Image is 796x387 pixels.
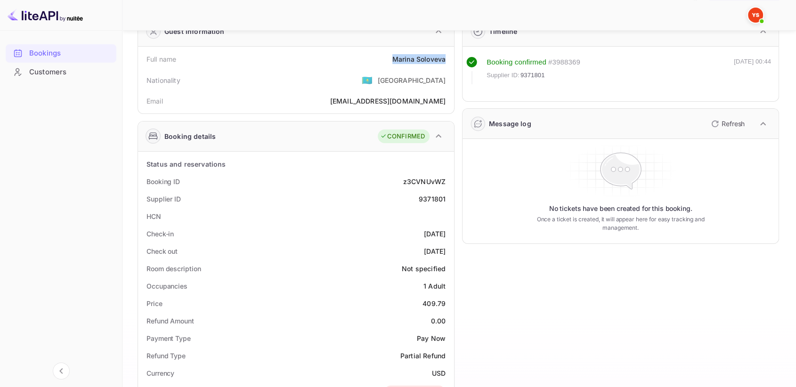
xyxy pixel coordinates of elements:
[164,131,216,141] div: Booking details
[146,75,180,85] div: Nationality
[419,194,446,204] div: 9371801
[146,194,181,204] div: Supplier ID
[424,229,446,239] div: [DATE]
[6,63,116,81] a: Customers
[8,8,83,23] img: LiteAPI logo
[748,8,763,23] img: Yandex Support
[146,96,163,106] div: Email
[400,351,446,361] div: Partial Refund
[424,246,446,256] div: [DATE]
[6,44,116,62] a: Bookings
[536,215,705,232] p: Once a ticket is created, it will appear here for easy tracking and management.
[380,132,425,141] div: CONFIRMED
[423,281,446,291] div: 1 Adult
[402,264,446,274] div: Not specified
[146,211,161,221] div: HCN
[549,204,692,213] p: No tickets have been created for this booking.
[422,298,446,308] div: 409.79
[146,54,176,64] div: Full name
[164,26,225,36] div: Guest information
[146,177,180,186] div: Booking ID
[706,116,748,131] button: Refresh
[430,316,446,326] div: 0.00
[722,119,745,129] p: Refresh
[53,363,70,379] button: Collapse navigation
[487,71,520,80] span: Supplier ID:
[146,333,191,343] div: Payment Type
[377,75,446,85] div: [GEOGRAPHIC_DATA]
[432,368,446,378] div: USD
[417,333,446,343] div: Pay Now
[392,54,446,64] div: Marina Soloveva
[489,26,517,36] div: Timeline
[29,67,112,78] div: Customers
[489,119,531,129] div: Message log
[734,57,771,84] div: [DATE] 00:44
[146,316,194,326] div: Refund Amount
[146,351,186,361] div: Refund Type
[146,281,187,291] div: Occupancies
[6,44,116,63] div: Bookings
[146,264,201,274] div: Room description
[362,72,373,89] span: United States
[487,57,546,68] div: Booking confirmed
[146,246,178,256] div: Check out
[520,71,545,80] span: 9371801
[330,96,446,106] div: [EMAIL_ADDRESS][DOMAIN_NAME]
[548,57,580,68] div: # 3988369
[146,229,174,239] div: Check-in
[146,298,162,308] div: Price
[29,48,112,59] div: Bookings
[146,159,226,169] div: Status and reservations
[146,368,174,378] div: Currency
[403,177,446,186] div: z3CVNUvWZ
